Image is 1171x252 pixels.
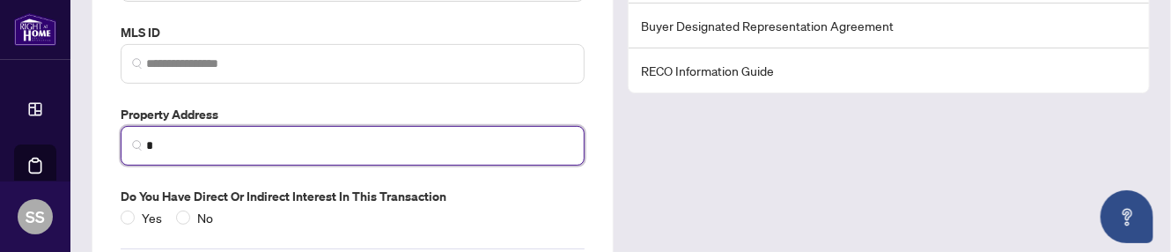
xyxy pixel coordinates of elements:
[121,105,585,124] label: Property Address
[135,208,169,227] span: Yes
[121,187,585,206] label: Do you have direct or indirect interest in this transaction
[132,58,143,69] img: search_icon
[629,4,1149,48] li: Buyer Designated Representation Agreement
[26,204,45,229] span: SS
[1101,190,1153,243] button: Open asap
[14,13,56,46] img: logo
[121,23,585,42] label: MLS ID
[629,48,1149,93] li: RECO Information Guide
[190,208,220,227] span: No
[132,140,143,151] img: search_icon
